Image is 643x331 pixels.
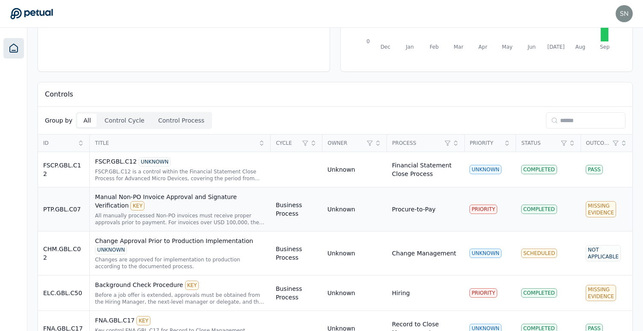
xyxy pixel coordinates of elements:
tspan: May [502,44,513,50]
div: Hiring [392,289,410,297]
div: Pass [586,165,603,174]
div: CHM.GBL.C02 [43,245,84,262]
img: snir@petual.ai [616,5,633,22]
a: Go to Dashboard [10,8,53,20]
div: Missing Evidence [586,285,616,301]
div: Completed [521,288,557,298]
div: Financial Statement Close Process [392,161,459,178]
span: Priority [470,140,501,146]
span: Title [95,140,256,146]
div: UNKNOWN [469,249,501,258]
div: Procure-to-Pay [392,205,436,214]
div: KEY [130,201,145,211]
tspan: Jan [405,44,414,50]
button: Control Cycle [99,114,150,127]
td: Business Process [271,187,322,231]
div: UNKNOWN [95,245,127,255]
div: Change Management [392,249,456,258]
div: Unknown [327,289,355,297]
div: All manually processed Non-PO invoices must receive proper approvals prior to payment. For invoic... [95,212,265,226]
div: Scheduled [521,249,557,258]
tspan: Aug [575,44,585,50]
button: All [77,114,97,127]
div: FSCP.GBL.C12 is a control within the Financial Statement Close Process for Advanced Micro Devices... [95,168,265,182]
span: Outcome [586,140,610,146]
p: Controls [45,89,73,100]
span: Process [392,140,442,146]
tspan: [DATE] [547,44,565,50]
td: Business Process [271,231,322,275]
td: Business Process [271,275,322,311]
tspan: Dec [380,44,390,50]
div: Completed [521,205,557,214]
tspan: Apr [478,44,487,50]
div: Changes are approved for implementation to production according to the documented process. [95,256,265,270]
button: Control Process [152,114,210,127]
tspan: Feb [430,44,439,50]
div: Change Approval Prior to Production Implementation [95,237,265,255]
div: FSCP.GBL.C12 [95,157,265,167]
tspan: 0 [366,38,370,44]
div: UNKNOWN [139,157,171,167]
span: ID [43,140,75,146]
span: Owner [327,140,364,146]
div: ELC.GBL.C50 [43,289,84,297]
div: Completed [521,165,557,174]
div: Unknown [327,165,355,174]
div: Unknown [327,249,355,258]
p: Group by [45,116,72,125]
div: PTP.GBL.C07 [43,205,84,214]
tspan: Jun [527,44,536,50]
div: Not Applicable [586,245,621,261]
div: Missing Evidence [586,201,616,217]
div: PRIORITY [469,288,497,298]
span: Status [521,140,558,146]
div: Manual Non-PO Invoice Approval and Signature Verification [95,193,265,211]
div: PRIORITY [469,205,497,214]
div: KEY [136,316,150,325]
div: KEY [185,281,199,290]
div: FSCP.GBL.C12 [43,161,84,178]
tspan: Mar [454,44,463,50]
div: Background Check Procedure [95,281,265,290]
div: UNKNOWN [469,165,501,174]
div: Before a job offer is extended, approvals must be obtained from the Hiring Manager, the next-leve... [95,292,265,305]
tspan: Sep [600,44,610,50]
span: Cycle [276,140,300,146]
div: FNA.GBL.C17 [95,316,265,325]
a: Dashboard [3,38,24,59]
div: Unknown [327,205,355,214]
